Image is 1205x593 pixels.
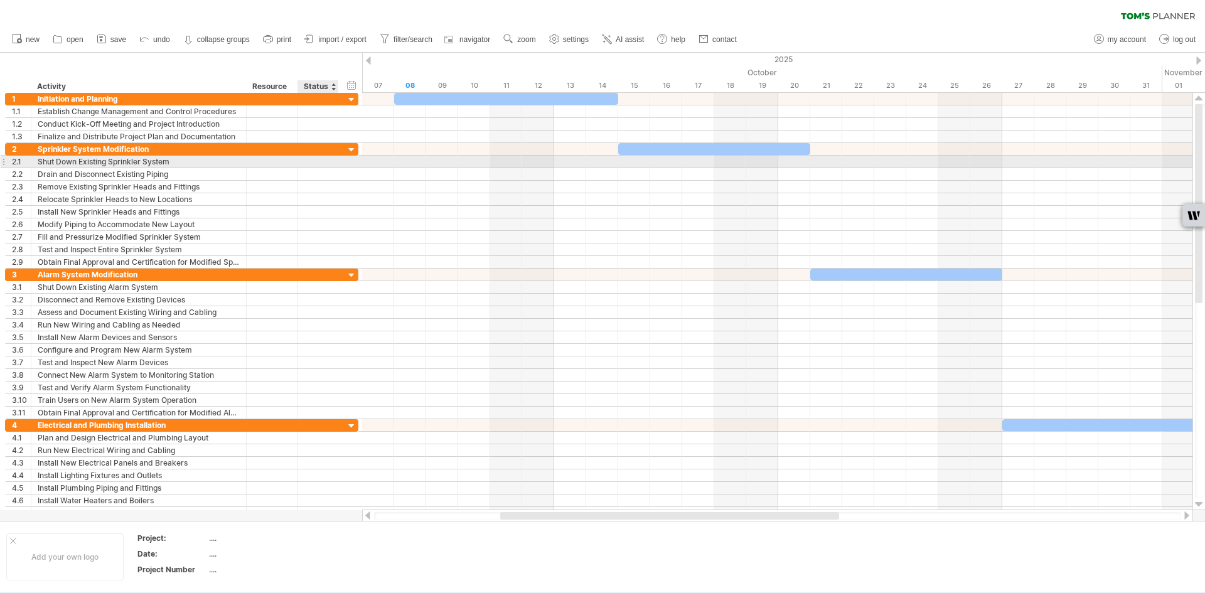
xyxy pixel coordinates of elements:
[38,331,240,343] div: Install New Alarm Devices and Sensors
[938,79,970,92] div: Saturday, 25 October 2025
[252,80,291,93] div: Resource
[618,79,650,92] div: Wednesday, 15 October 2025
[38,394,240,406] div: Train Users on New Alarm System Operation
[301,31,370,48] a: import / export
[260,31,295,48] a: print
[12,193,31,205] div: 2.4
[12,143,31,155] div: 2
[12,432,31,444] div: 4.1
[12,131,31,142] div: 1.3
[137,533,206,543] div: Project:
[12,507,31,519] div: 4.7
[38,206,240,218] div: Install New Sprinkler Heads and Fittings
[12,482,31,494] div: 4.5
[874,79,906,92] div: Thursday, 23 October 2025
[38,156,240,168] div: Shut Down Existing Sprinkler System
[180,31,254,48] a: collapse groups
[38,306,240,318] div: Assess and Document Existing Wiring and Cabling
[38,256,240,268] div: Obtain Final Approval and Certification for Modified Sprinkler System
[209,533,314,543] div: ....
[970,79,1002,92] div: Sunday, 26 October 2025
[110,35,126,44] span: save
[209,548,314,559] div: ....
[50,31,87,48] a: open
[1002,79,1034,92] div: Monday, 27 October 2025
[38,181,240,193] div: Remove Existing Sprinkler Heads and Fittings
[38,444,240,456] div: Run New Electrical Wiring and Cabling
[277,35,291,44] span: print
[12,457,31,469] div: 4.3
[12,269,31,280] div: 3
[304,80,331,93] div: Status
[12,294,31,306] div: 3.2
[9,31,43,48] a: new
[712,35,737,44] span: contact
[38,193,240,205] div: Relocate Sprinkler Heads to New Locations
[654,31,689,48] a: help
[12,356,31,368] div: 3.7
[170,66,1162,79] div: October 2025
[38,319,240,331] div: Run New Wiring and Cabling as Needed
[38,419,240,431] div: Electrical and Plumbing Installation
[1156,31,1199,48] a: log out
[490,79,522,92] div: Saturday, 11 October 2025
[38,494,240,506] div: Install Water Heaters and Boilers
[12,206,31,218] div: 2.5
[714,79,746,92] div: Saturday, 18 October 2025
[38,143,240,155] div: Sprinkler System Modification
[650,79,682,92] div: Thursday, 16 October 2025
[12,168,31,180] div: 2.2
[12,156,31,168] div: 2.1
[12,281,31,293] div: 3.1
[38,231,240,243] div: Fill and Pressurize Modified Sprinkler System
[37,80,239,93] div: Activity
[12,344,31,356] div: 3.6
[38,93,240,105] div: Initiation and Planning
[318,35,367,44] span: import / export
[137,548,206,559] div: Date:
[1130,79,1162,92] div: Friday, 31 October 2025
[377,31,436,48] a: filter/search
[38,294,240,306] div: Disconnect and Remove Existing Devices
[38,118,240,130] div: Conduct Kick-Off Meeting and Project Introduction
[522,79,554,92] div: Sunday, 12 October 2025
[12,382,31,393] div: 3.9
[362,79,394,92] div: Tuesday, 7 October 2025
[12,243,31,255] div: 2.8
[38,168,240,180] div: Drain and Disconnect Existing Piping
[1162,79,1194,92] div: Saturday, 1 November 2025
[1091,31,1150,48] a: my account
[12,494,31,506] div: 4.6
[1034,79,1066,92] div: Tuesday, 28 October 2025
[137,564,206,575] div: Project Number
[1108,35,1146,44] span: my account
[6,533,124,580] div: Add your own logo
[1173,35,1196,44] span: log out
[38,382,240,393] div: Test and Verify Alarm System Functionality
[153,35,170,44] span: undo
[842,79,874,92] div: Wednesday, 22 October 2025
[517,35,535,44] span: zoom
[38,457,240,469] div: Install New Electrical Panels and Breakers
[12,394,31,406] div: 3.10
[26,35,40,44] span: new
[38,407,240,419] div: Obtain Final Approval and Certification for Modified Alarm System
[778,79,810,92] div: Monday, 20 October 2025
[12,469,31,481] div: 4.4
[394,79,426,92] div: Wednesday, 8 October 2025
[695,31,741,48] a: contact
[209,564,314,575] div: ....
[12,306,31,318] div: 3.3
[12,419,31,431] div: 4
[197,35,250,44] strong: collapse groups
[616,35,644,44] span: AI assist
[746,79,778,92] div: Sunday, 19 October 2025
[442,31,494,48] a: navigator
[12,319,31,331] div: 3.4
[12,93,31,105] div: 1
[671,35,685,44] span: help
[1066,79,1098,92] div: Wednesday, 29 October 2025
[12,181,31,193] div: 2.3
[38,432,240,444] div: Plan and Design Electrical and Plumbing Layout
[12,256,31,268] div: 2.9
